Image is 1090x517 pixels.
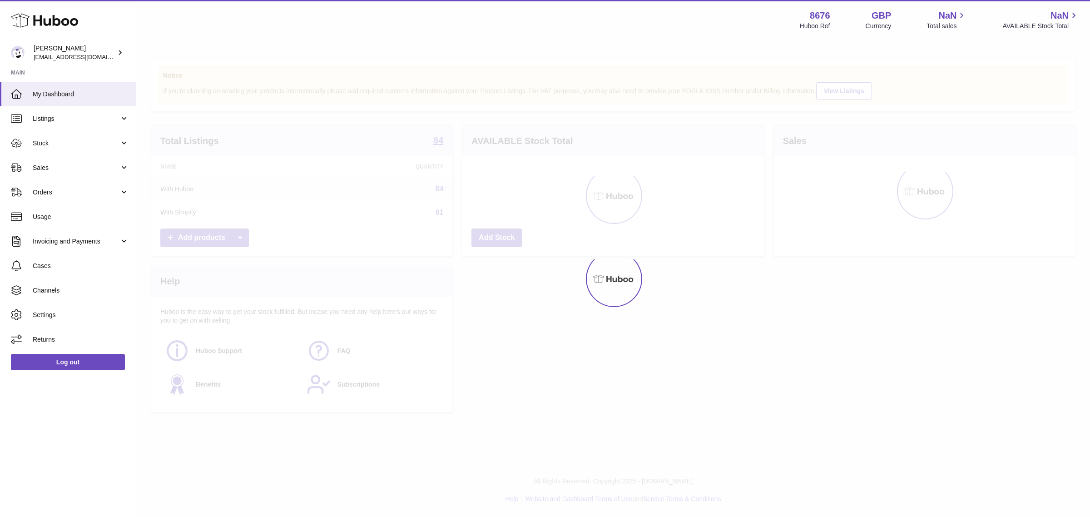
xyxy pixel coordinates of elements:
[34,53,134,60] span: [EMAIL_ADDRESS][DOMAIN_NAME]
[33,262,129,270] span: Cases
[33,114,119,123] span: Listings
[11,354,125,370] a: Log out
[33,139,119,148] span: Stock
[800,22,830,30] div: Huboo Ref
[1050,10,1069,22] span: NaN
[938,10,956,22] span: NaN
[866,22,892,30] div: Currency
[33,164,119,172] span: Sales
[33,237,119,246] span: Invoicing and Payments
[33,188,119,197] span: Orders
[33,311,129,319] span: Settings
[1002,22,1079,30] span: AVAILABLE Stock Total
[33,213,129,221] span: Usage
[872,10,891,22] strong: GBP
[1002,10,1079,30] a: NaN AVAILABLE Stock Total
[33,335,129,344] span: Returns
[926,10,967,30] a: NaN Total sales
[926,22,967,30] span: Total sales
[33,286,129,295] span: Channels
[34,44,115,61] div: [PERSON_NAME]
[33,90,129,99] span: My Dashboard
[11,46,25,60] img: hello@inoby.co.uk
[810,10,830,22] strong: 8676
